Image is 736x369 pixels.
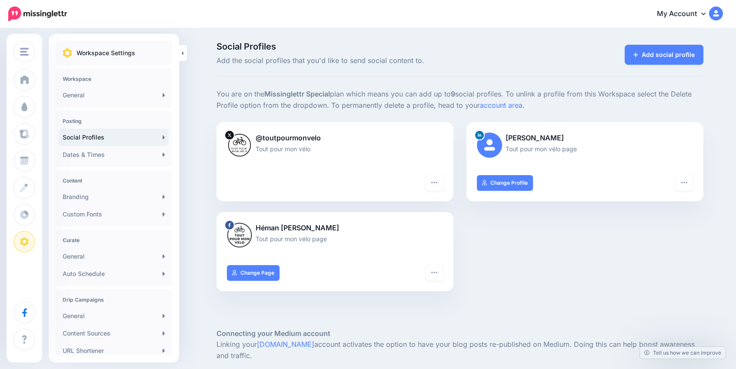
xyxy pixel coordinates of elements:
[227,223,252,248] img: 241321804_107948994960342_785654462873879677_n-bsa141309.png
[227,144,443,154] p: Tout pour mon vélo
[63,177,165,184] h4: Content
[477,133,693,144] p: [PERSON_NAME]
[648,3,723,25] a: My Account
[640,347,726,359] a: Tell us how we can improve
[227,234,443,244] p: Tout pour mon vélo page
[477,175,533,191] a: Change Profile
[8,7,67,21] img: Missinglettr
[59,265,169,283] a: Auto Schedule
[59,129,169,146] a: Social Profiles
[59,146,169,163] a: Dates & Times
[216,42,537,51] span: Social Profiles
[477,133,502,158] img: user_default_image.png
[216,328,703,339] h5: Connecting your Medium account
[20,48,29,56] img: menu.png
[59,325,169,342] a: Content Sources
[227,223,443,234] p: Héman [PERSON_NAME]
[77,48,135,58] p: Workspace Settings
[480,101,523,110] a: account area
[59,342,169,359] a: URL Shortener
[63,237,165,243] h4: Curate
[227,133,252,158] img: XgGNIvIo-81700.jpg
[227,133,443,144] p: @toutpourmonvelo
[216,55,537,66] span: Add the social profiles that you'd like to send social content to.
[59,188,169,206] a: Branding
[216,339,703,362] p: Linking your account activates the option to have your blog posts re-published on Medium. Doing t...
[63,48,72,58] img: settings.png
[216,89,703,111] p: You are on the plan which means you can add up to social profiles. To unlink a profile from this ...
[63,76,165,82] h4: Workspace
[59,307,169,325] a: General
[59,248,169,265] a: General
[59,86,169,104] a: General
[257,340,314,349] a: [DOMAIN_NAME]
[59,206,169,223] a: Custom Fonts
[264,90,330,98] b: Missinglettr Special
[63,296,165,303] h4: Drip Campaigns
[625,45,703,65] a: Add social profile
[451,90,455,98] b: 9
[477,144,693,154] p: Tout pour mon vélo page
[227,265,280,281] a: Change Page
[63,118,165,124] h4: Posting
